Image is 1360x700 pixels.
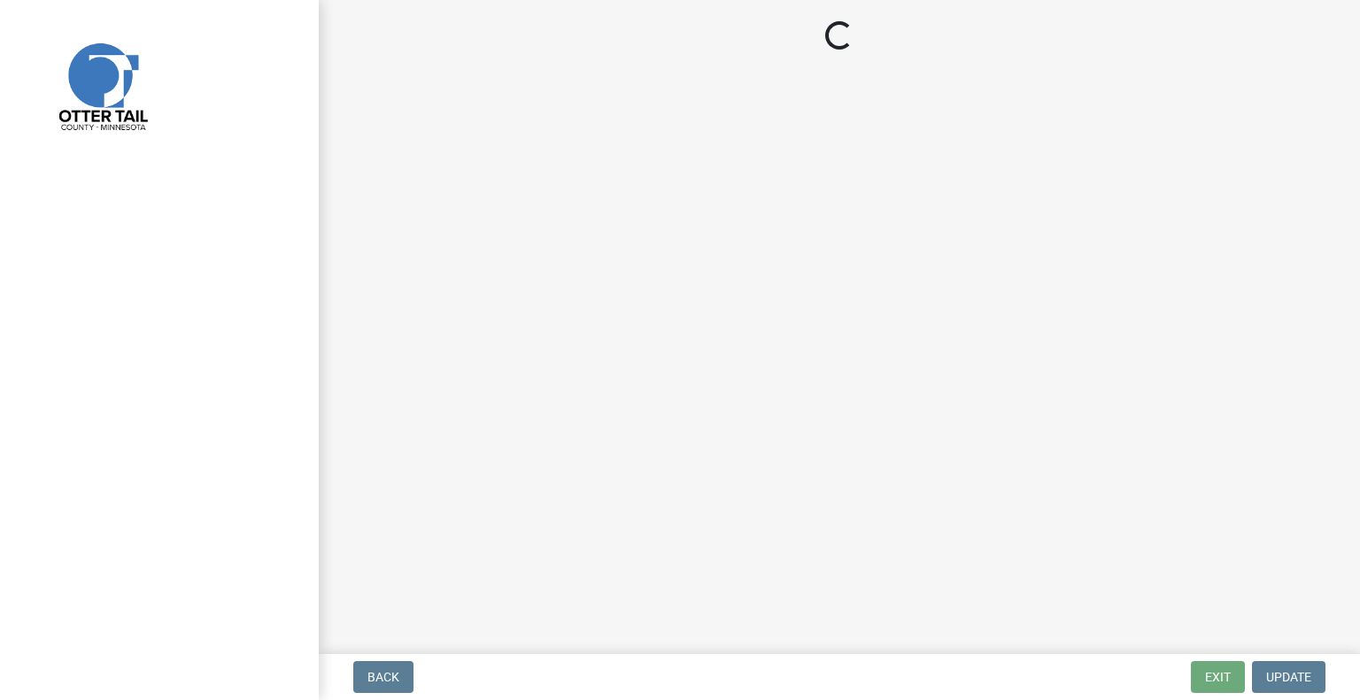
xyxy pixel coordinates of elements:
[1191,661,1245,693] button: Exit
[1266,670,1311,684] span: Update
[35,19,168,151] img: Otter Tail County, Minnesota
[1252,661,1325,693] button: Update
[353,661,413,693] button: Back
[367,670,399,684] span: Back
